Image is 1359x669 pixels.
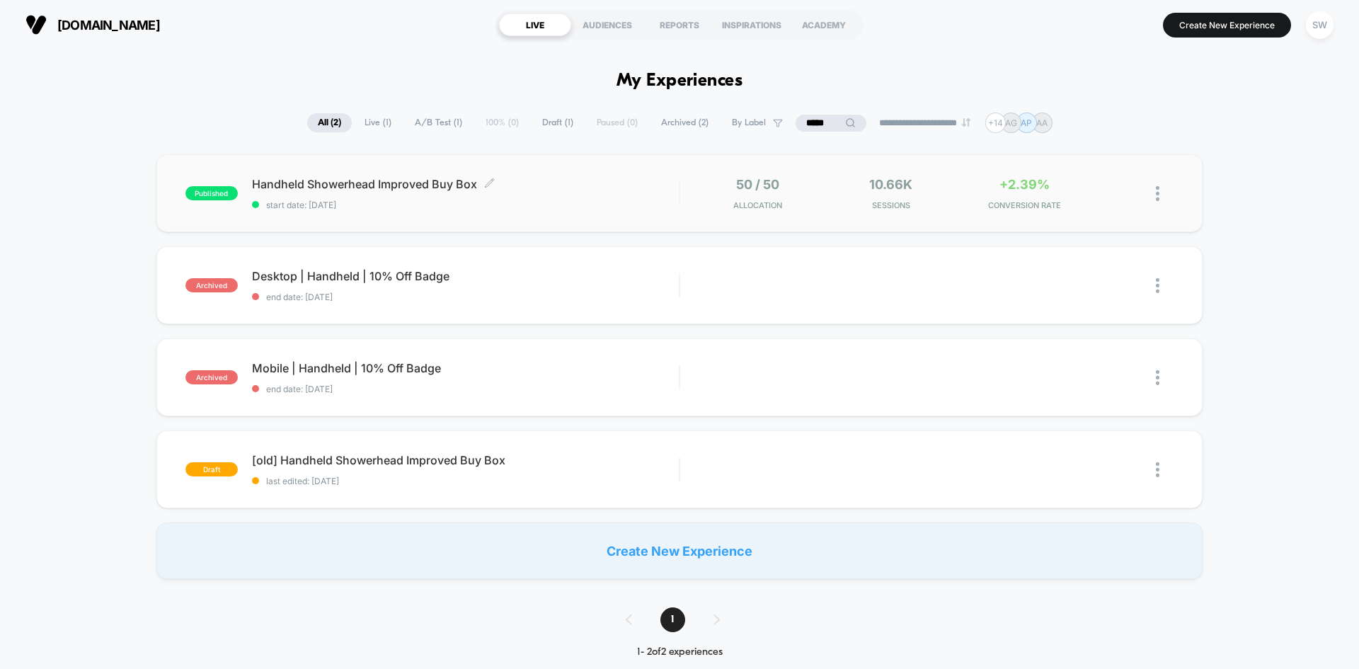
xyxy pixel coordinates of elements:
img: Visually logo [25,14,47,35]
button: Create New Experience [1163,13,1291,38]
span: end date: [DATE] [252,292,679,302]
button: SW [1302,11,1338,40]
span: Live ( 1 ) [354,113,402,132]
span: Mobile | Handheld | 10% Off Badge [252,361,679,375]
span: published [185,186,238,200]
span: 1 [660,607,685,632]
span: Sessions [828,200,955,210]
div: ACADEMY [788,13,860,36]
p: AP [1021,118,1032,128]
p: AG [1005,118,1017,128]
span: +2.39% [999,177,1050,192]
div: 1 - 2 of 2 experiences [612,646,748,658]
span: A/B Test ( 1 ) [404,113,473,132]
span: 10.66k [869,177,912,192]
img: close [1156,278,1159,293]
img: close [1156,186,1159,201]
span: Allocation [733,200,782,210]
div: REPORTS [643,13,716,36]
span: [DOMAIN_NAME] [57,18,160,33]
div: INSPIRATIONS [716,13,788,36]
span: archived [185,278,238,292]
span: All ( 2 ) [307,113,352,132]
span: [old] Handheld Showerhead Improved Buy Box [252,453,679,467]
div: SW [1306,11,1334,39]
span: draft [185,462,238,476]
span: Archived ( 2 ) [650,113,719,132]
img: close [1156,462,1159,477]
button: [DOMAIN_NAME] [21,13,164,36]
span: end date: [DATE] [252,384,679,394]
div: + 14 [985,113,1006,133]
img: close [1156,370,1159,385]
div: Create New Experience [156,522,1203,579]
span: last edited: [DATE] [252,476,679,486]
span: 50 / 50 [736,177,779,192]
span: Draft ( 1 ) [532,113,584,132]
h1: My Experiences [617,71,743,91]
span: start date: [DATE] [252,200,679,210]
span: CONVERSION RATE [961,200,1088,210]
p: AA [1036,118,1048,128]
div: AUDIENCES [571,13,643,36]
span: Handheld Showerhead Improved Buy Box [252,177,679,191]
span: Desktop | Handheld | 10% Off Badge [252,269,679,283]
span: archived [185,370,238,384]
span: By Label [732,118,766,128]
div: LIVE [499,13,571,36]
img: end [962,118,970,127]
